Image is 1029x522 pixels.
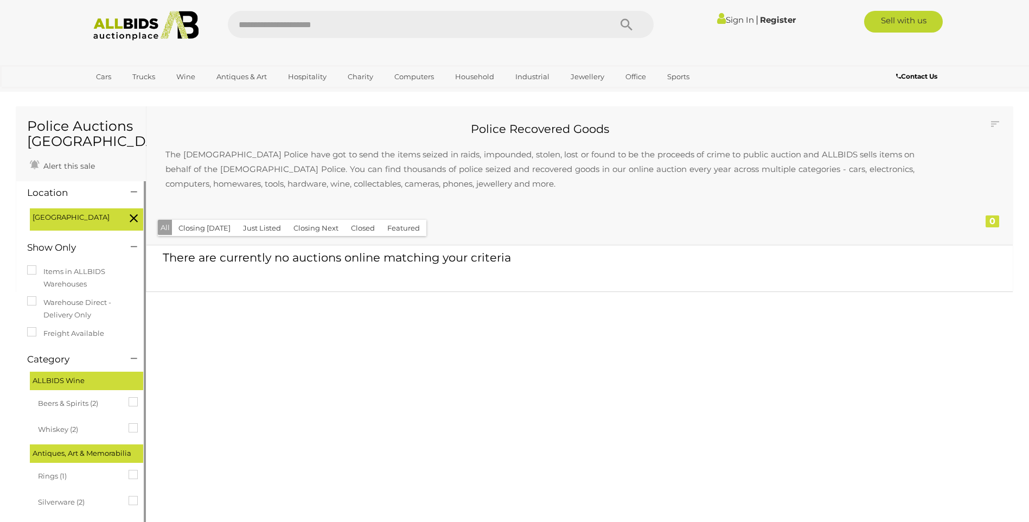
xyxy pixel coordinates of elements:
img: Allbids.com.au [87,11,205,41]
button: Closing [DATE] [172,220,237,237]
p: The [DEMOGRAPHIC_DATA] Police have got to send the items seized in raids, impounded, stolen, lost... [155,136,925,202]
button: All [158,220,172,235]
a: Wine [169,68,202,86]
div: Antiques, Art & Memorabilia [30,444,143,462]
b: Contact Us [896,72,937,80]
a: Alert this sale [27,157,98,173]
button: Search [599,11,654,38]
label: Items in ALLBIDS Warehouses [27,265,135,291]
h4: Show Only [27,243,114,253]
span: Alert this sale [41,161,95,171]
a: [GEOGRAPHIC_DATA] [89,86,180,104]
span: Rings (1) [38,467,119,482]
button: Featured [381,220,426,237]
h4: Category [27,354,114,365]
span: There are currently no auctions online matching your criteria [163,251,511,264]
a: Antiques & Art [209,68,274,86]
span: Beers & Spirits (2) [38,394,119,410]
span: [GEOGRAPHIC_DATA] [33,211,114,224]
a: Register [760,15,796,25]
span: Silverware (2) [38,493,119,508]
a: Charity [341,68,380,86]
h1: Police Auctions [GEOGRAPHIC_DATA] [27,119,135,149]
div: 0 [986,215,999,227]
div: ALLBIDS Wine [30,372,143,390]
label: Freight Available [27,327,104,340]
button: Closed [344,220,381,237]
button: Closing Next [287,220,345,237]
a: Trucks [125,68,162,86]
a: Sell with us [864,11,943,33]
a: Sign In [717,15,754,25]
a: Cars [89,68,118,86]
a: Sports [660,68,696,86]
a: Household [448,68,501,86]
span: | [756,14,758,26]
a: Contact Us [896,71,940,82]
a: Office [618,68,653,86]
label: Warehouse Direct - Delivery Only [27,296,135,322]
span: Whiskey (2) [38,421,119,436]
h2: Police Recovered Goods [155,123,925,135]
a: Computers [387,68,441,86]
a: Hospitality [281,68,334,86]
a: Jewellery [564,68,611,86]
a: Industrial [508,68,557,86]
button: Just Listed [237,220,287,237]
h4: Location [27,188,114,198]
